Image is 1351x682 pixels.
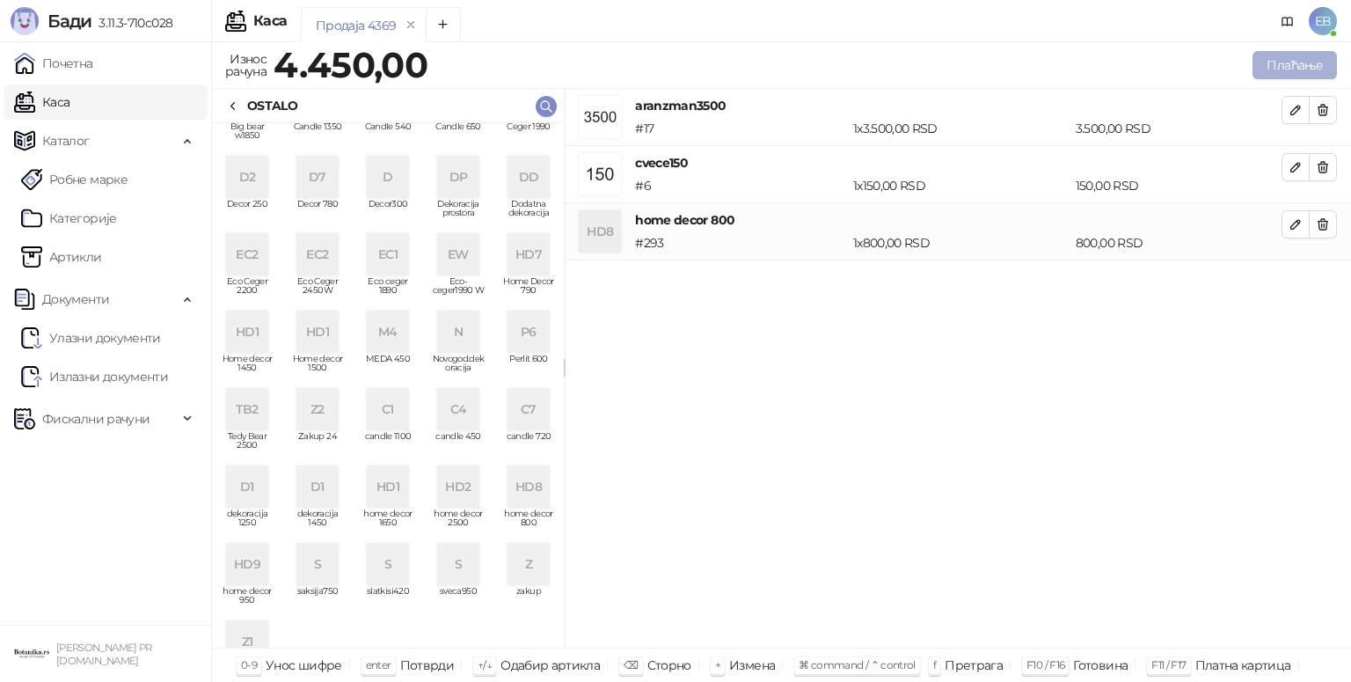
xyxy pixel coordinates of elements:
div: HD1 [367,466,409,508]
span: Home decor 1450 [219,355,275,381]
span: Home decor 1500 [289,355,346,381]
div: HD8 [508,466,550,508]
div: 150,00 RSD [1072,176,1285,195]
div: Претрага [945,654,1003,677]
span: Big bear w1850 [219,122,275,149]
span: Eco ceger 1890 [360,277,416,304]
a: Излазни документи [21,359,168,394]
span: candle 720 [500,432,557,458]
div: D1 [296,466,339,508]
span: Tedy Bear 2500 [219,432,275,458]
div: OSTALO [247,96,297,115]
span: Dodatna dekoracija [500,200,557,226]
span: Eco Ceger 2450W [289,277,346,304]
span: home decor 800 [500,510,557,536]
a: Каса [14,84,69,120]
div: HD9 [226,543,268,585]
div: EW [437,233,479,275]
h4: home decor 800 [635,210,1282,230]
span: home decor 950 [219,587,275,613]
span: enter [366,658,391,671]
div: S [296,543,339,585]
div: C1 [367,388,409,430]
span: ↑/↓ [478,658,492,671]
div: C7 [508,388,550,430]
span: 3.11.3-710c028 [91,15,172,31]
span: Документи [42,282,109,317]
div: D [367,156,409,198]
a: Ulazni dokumentiУлазни документи [21,320,161,356]
div: S [437,543,479,585]
div: Одабир артикла [500,654,600,677]
span: MEDA 450 [360,355,416,381]
div: Измена [729,654,775,677]
div: 1 x 800,00 RSD [850,233,1072,253]
span: home decor 2500 [430,510,486,536]
span: sveca950 [430,587,486,613]
a: Почетна [14,46,93,81]
div: HD8 [579,210,621,253]
span: EB [1309,7,1337,35]
span: f [933,658,936,671]
span: candle 450 [430,432,486,458]
div: D1 [226,466,268,508]
div: HD1 [296,311,339,353]
div: Платна картица [1195,654,1291,677]
span: Decor300 [360,200,416,226]
span: Фискални рачуни [42,401,150,436]
div: Потврди [400,654,455,677]
a: Робне марке [21,162,128,197]
span: slatkisi420 [360,587,416,613]
div: 3.500,00 RSD [1072,119,1285,138]
span: ⌫ [624,658,638,671]
img: 64x64-companyLogo-0e2e8aaa-0bd2-431b-8613-6e3c65811325.png [14,636,49,671]
div: Каса [253,14,287,28]
div: Z1 [226,620,268,663]
div: P6 [508,311,550,353]
div: D7 [296,156,339,198]
div: grid [212,123,564,648]
span: Eco Ceger 2200 [219,277,275,304]
div: # 17 [632,119,850,138]
div: DP [437,156,479,198]
small: [PERSON_NAME] PR [DOMAIN_NAME] [56,642,152,667]
div: # 293 [632,233,850,253]
span: F11 / F17 [1151,658,1186,671]
h4: cvece150 [635,153,1282,172]
span: Candle 1350 [289,122,346,149]
span: + [715,658,720,671]
div: Z2 [296,388,339,430]
span: Decor 250 [219,200,275,226]
span: Perlit 600 [500,355,557,381]
span: Dekoracija prostora [430,200,486,226]
span: Candle 540 [360,122,416,149]
div: EC2 [296,233,339,275]
span: dekoracija 1250 [219,510,275,536]
div: Сторно [647,654,691,677]
div: N [437,311,479,353]
a: Документација [1274,7,1302,35]
div: 800,00 RSD [1072,233,1285,253]
div: Продаја 4369 [316,16,396,35]
span: zakup [500,587,557,613]
div: Готовина [1073,654,1128,677]
span: Decor 780 [289,200,346,226]
span: F10 / F16 [1026,658,1064,671]
span: Ceger 1990 [500,122,557,149]
div: HD1 [226,311,268,353]
div: HD7 [508,233,550,275]
span: dekoracija 1450 [289,510,346,536]
span: Zakup 24 [289,432,346,458]
a: ArtikliАртикли [21,239,102,275]
div: EC1 [367,233,409,275]
div: Z [508,543,550,585]
div: D2 [226,156,268,198]
span: Каталог [42,123,90,158]
span: 0-9 [241,658,257,671]
div: HD2 [437,466,479,508]
div: EC2 [226,233,268,275]
button: Плаћање [1252,51,1337,79]
div: S [367,543,409,585]
a: Категорије [21,201,117,236]
div: DD [508,156,550,198]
